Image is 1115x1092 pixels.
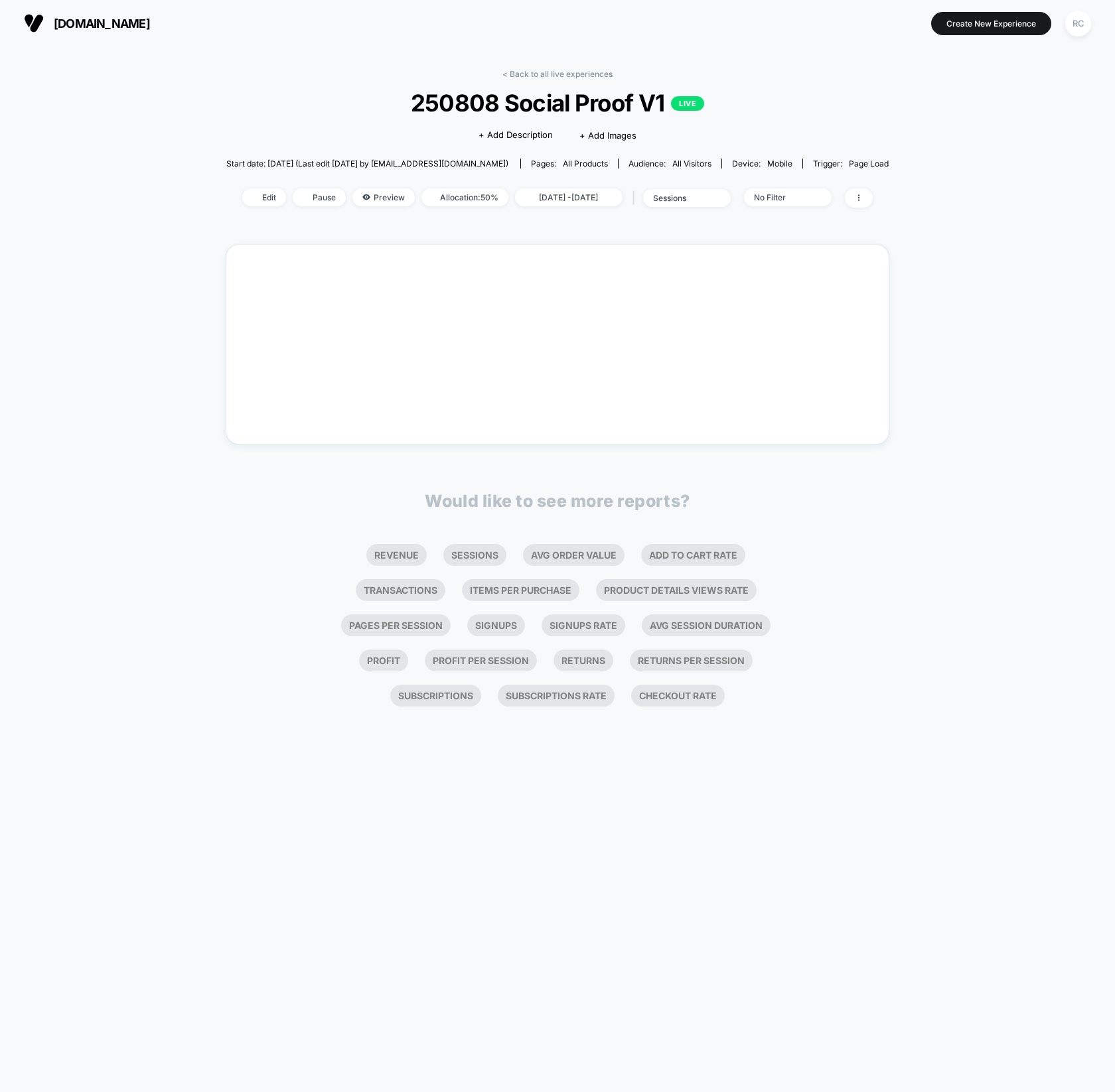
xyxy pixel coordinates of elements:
[629,188,643,208] span: |
[721,159,802,169] span: Device:
[849,159,889,169] span: Page Load
[226,159,508,169] span: Start date: [DATE] (Last edit [DATE] by [EMAIL_ADDRESS][DOMAIN_NAME])
[641,544,745,566] li: Add To Cart Rate
[352,188,415,206] span: Preview
[1065,11,1091,36] div: RC
[653,193,706,203] div: sessions
[359,649,408,671] li: Profit
[502,69,613,79] a: < Back to all live experiences
[260,89,855,117] span: 250808 Social Proof V1
[531,159,608,169] div: Pages:
[642,614,771,636] li: Avg Session Duration
[462,579,579,601] li: Items Per Purchase
[754,192,807,202] div: No Filter
[931,12,1051,35] button: Create New Experience
[563,159,608,169] span: all products
[515,188,623,206] span: [DATE] - [DATE]
[542,614,625,636] li: Signups Rate
[293,188,346,206] span: Pause
[242,188,286,206] span: Edit
[596,579,757,601] li: Product Details Views Rate
[421,188,508,206] span: Allocation: 50%
[356,579,445,601] li: Transactions
[425,491,690,511] p: Would like to see more reports?
[479,129,553,142] span: + Add Description
[629,159,711,169] div: Audience:
[1061,10,1095,37] button: RC
[813,159,889,169] div: Trigger:
[20,13,154,34] button: [DOMAIN_NAME]
[523,544,625,566] li: Avg Order Value
[390,685,481,707] li: Subscriptions
[366,544,427,566] li: Revenue
[630,649,753,671] li: Returns Per Session
[425,649,537,671] li: Profit Per Session
[467,614,525,636] li: Signups
[767,159,792,169] span: mobile
[631,685,725,707] li: Checkout Rate
[672,159,711,169] span: All Visitors
[341,614,451,636] li: Pages Per Session
[671,96,704,111] p: LIVE
[54,17,150,31] span: [DOMAIN_NAME]
[579,130,636,141] span: + Add Images
[554,649,613,671] li: Returns
[24,13,44,33] img: Visually logo
[498,685,615,707] li: Subscriptions Rate
[443,544,506,566] li: Sessions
